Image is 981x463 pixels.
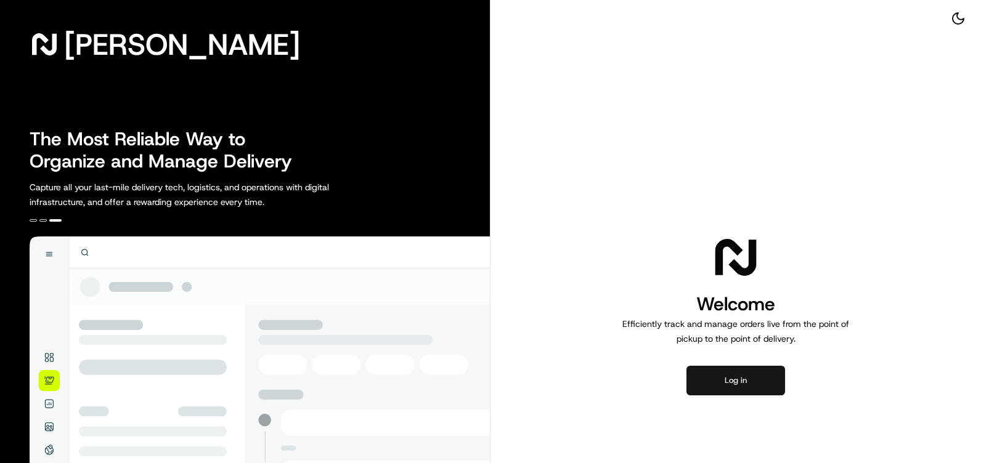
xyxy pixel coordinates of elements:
[30,128,306,172] h2: The Most Reliable Way to Organize and Manage Delivery
[686,366,785,395] button: Log in
[617,316,854,346] p: Efficiently track and manage orders live from the point of pickup to the point of delivery.
[64,32,300,57] span: [PERSON_NAME]
[30,180,385,209] p: Capture all your last-mile delivery tech, logistics, and operations with digital infrastructure, ...
[617,292,854,316] h1: Welcome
